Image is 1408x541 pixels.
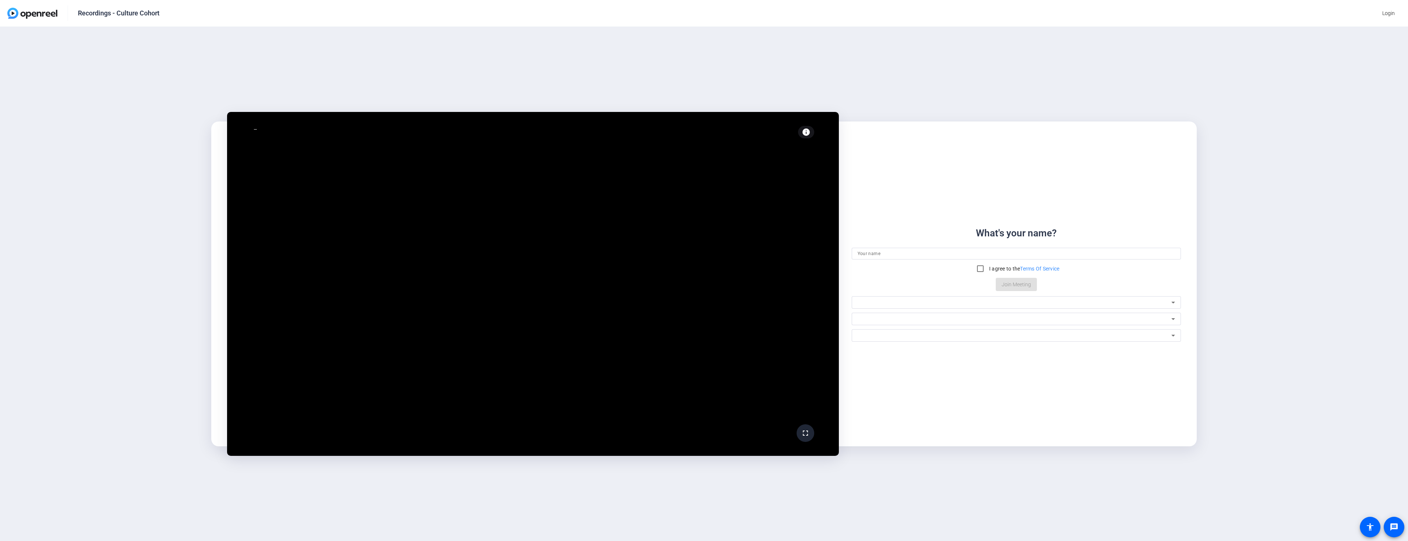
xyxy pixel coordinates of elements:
label: I agree to the [988,265,1060,272]
mat-icon: fullscreen [801,429,810,437]
mat-icon: message [1390,523,1398,531]
span: Login [1382,10,1395,17]
input: Your name [858,249,1175,258]
mat-icon: accessibility [1366,523,1375,531]
div: What's your name? [976,226,1057,240]
img: OpenReel logo [7,8,57,19]
div: Recordings - Culture Cohort [78,9,159,18]
button: Login [1376,7,1401,20]
mat-icon: info [802,128,811,137]
a: Terms Of Service [1020,266,1059,272]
